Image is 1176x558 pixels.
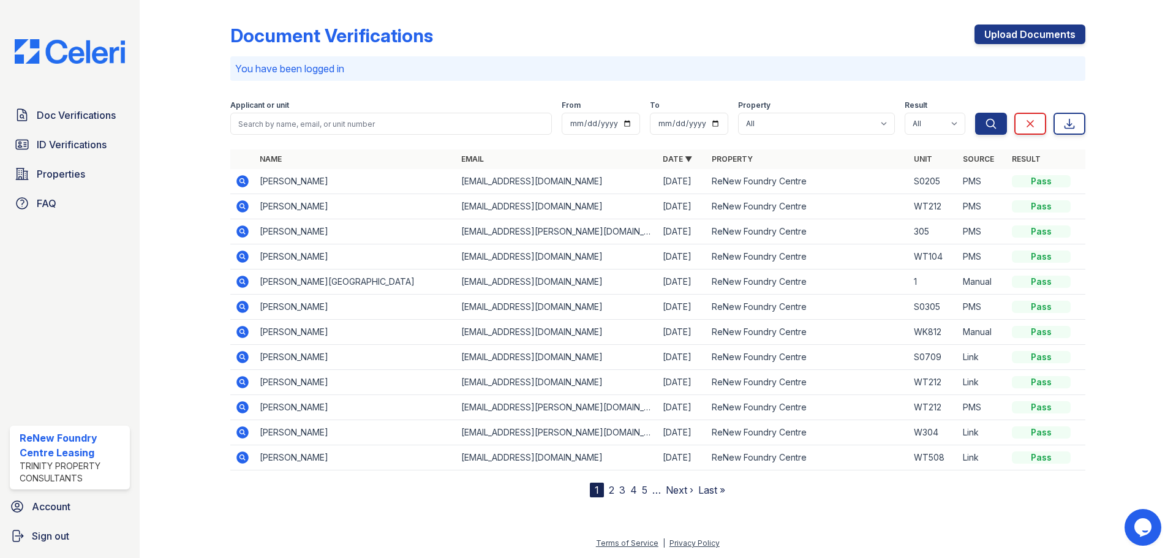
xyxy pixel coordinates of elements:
td: [EMAIL_ADDRESS][DOMAIN_NAME] [456,194,658,219]
a: Email [461,154,484,164]
span: ID Verifications [37,137,107,152]
td: [DATE] [658,370,707,395]
div: ReNew Foundry Centre Leasing [20,431,125,460]
a: Next › [666,484,693,496]
div: Pass [1012,326,1071,338]
a: Source [963,154,994,164]
td: S0205 [909,169,958,194]
td: [EMAIL_ADDRESS][DOMAIN_NAME] [456,270,658,295]
td: [PERSON_NAME][GEOGRAPHIC_DATA] [255,270,456,295]
div: Pass [1012,376,1071,388]
a: 4 [630,484,637,496]
td: S0305 [909,295,958,320]
td: [DATE] [658,244,707,270]
a: Last » [698,484,725,496]
td: Link [958,345,1007,370]
div: Pass [1012,276,1071,288]
a: Sign out [5,524,135,548]
td: ReNew Foundry Centre [707,194,908,219]
td: ReNew Foundry Centre [707,395,908,420]
div: | [663,538,665,548]
td: WT212 [909,370,958,395]
a: Unit [914,154,932,164]
td: ReNew Foundry Centre [707,370,908,395]
td: PMS [958,395,1007,420]
td: ReNew Foundry Centre [707,244,908,270]
td: Manual [958,320,1007,345]
td: [EMAIL_ADDRESS][PERSON_NAME][DOMAIN_NAME] [456,420,658,445]
span: FAQ [37,196,56,211]
td: ReNew Foundry Centre [707,320,908,345]
td: [PERSON_NAME] [255,395,456,420]
td: WT508 [909,445,958,470]
td: PMS [958,194,1007,219]
td: [DATE] [658,395,707,420]
label: Applicant or unit [230,100,289,110]
span: Sign out [32,529,69,543]
td: PMS [958,295,1007,320]
a: Name [260,154,282,164]
label: To [650,100,660,110]
a: Date ▼ [663,154,692,164]
div: Pass [1012,351,1071,363]
span: Account [32,499,70,514]
span: Properties [37,167,85,181]
td: ReNew Foundry Centre [707,445,908,470]
td: PMS [958,219,1007,244]
a: 3 [619,484,625,496]
a: Properties [10,162,130,186]
div: Pass [1012,175,1071,187]
div: Trinity Property Consultants [20,460,125,484]
td: [EMAIL_ADDRESS][DOMAIN_NAME] [456,370,658,395]
td: [DATE] [658,420,707,445]
td: [EMAIL_ADDRESS][DOMAIN_NAME] [456,445,658,470]
td: [EMAIL_ADDRESS][DOMAIN_NAME] [456,345,658,370]
div: 1 [590,483,604,497]
td: Link [958,370,1007,395]
iframe: chat widget [1125,509,1164,546]
td: WT212 [909,395,958,420]
td: Manual [958,270,1007,295]
td: ReNew Foundry Centre [707,219,908,244]
td: 305 [909,219,958,244]
td: [DATE] [658,194,707,219]
a: Account [5,494,135,519]
a: FAQ [10,191,130,216]
td: WK812 [909,320,958,345]
a: Privacy Policy [669,538,720,548]
td: [PERSON_NAME] [255,445,456,470]
td: [PERSON_NAME] [255,420,456,445]
td: PMS [958,244,1007,270]
td: 1 [909,270,958,295]
td: [PERSON_NAME] [255,219,456,244]
div: Pass [1012,301,1071,313]
a: Doc Verifications [10,103,130,127]
td: [PERSON_NAME] [255,244,456,270]
input: Search by name, email, or unit number [230,113,552,135]
td: [EMAIL_ADDRESS][DOMAIN_NAME] [456,169,658,194]
label: From [562,100,581,110]
td: [DATE] [658,219,707,244]
label: Property [738,100,771,110]
td: WT104 [909,244,958,270]
td: ReNew Foundry Centre [707,295,908,320]
td: PMS [958,169,1007,194]
a: Result [1012,154,1041,164]
td: [EMAIL_ADDRESS][DOMAIN_NAME] [456,295,658,320]
div: Pass [1012,401,1071,413]
a: Terms of Service [596,538,658,548]
td: [EMAIL_ADDRESS][PERSON_NAME][DOMAIN_NAME] [456,219,658,244]
a: 2 [609,484,614,496]
td: ReNew Foundry Centre [707,169,908,194]
div: Document Verifications [230,25,433,47]
td: [DATE] [658,295,707,320]
td: [EMAIL_ADDRESS][DOMAIN_NAME] [456,244,658,270]
p: You have been logged in [235,61,1080,76]
td: S0709 [909,345,958,370]
td: [PERSON_NAME] [255,320,456,345]
td: [PERSON_NAME] [255,370,456,395]
td: Link [958,420,1007,445]
td: ReNew Foundry Centre [707,270,908,295]
div: Pass [1012,225,1071,238]
div: Pass [1012,451,1071,464]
